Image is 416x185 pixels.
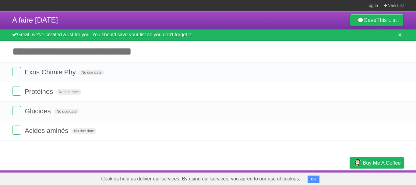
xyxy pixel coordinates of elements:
b: This List [376,17,397,23]
span: Cookies help us deliver our services. By using our services, you agree to our use of cookies. [95,173,306,185]
a: Suggest a feature [365,172,404,183]
a: SaveThis List [350,14,404,26]
label: Done [12,67,21,76]
img: Buy me a coffee [353,158,361,168]
button: OK [308,176,319,183]
span: No due date [56,89,81,95]
span: No due date [54,109,79,114]
span: No due date [79,70,104,75]
label: Done [12,106,21,115]
label: Done [12,87,21,96]
a: Terms [321,172,335,183]
span: Acides aminés [25,127,70,134]
a: Privacy [342,172,358,183]
a: Buy me a coffee [350,157,404,169]
span: Protéines [25,88,55,95]
span: Glucides [25,107,52,115]
span: No due date [72,128,96,134]
span: Buy me a coffee [363,158,401,168]
label: Done [12,126,21,135]
a: Developers [289,172,314,183]
span: A faire [DATE] [12,16,58,24]
a: About [269,172,282,183]
span: Exos Chimie Phy [25,68,77,76]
